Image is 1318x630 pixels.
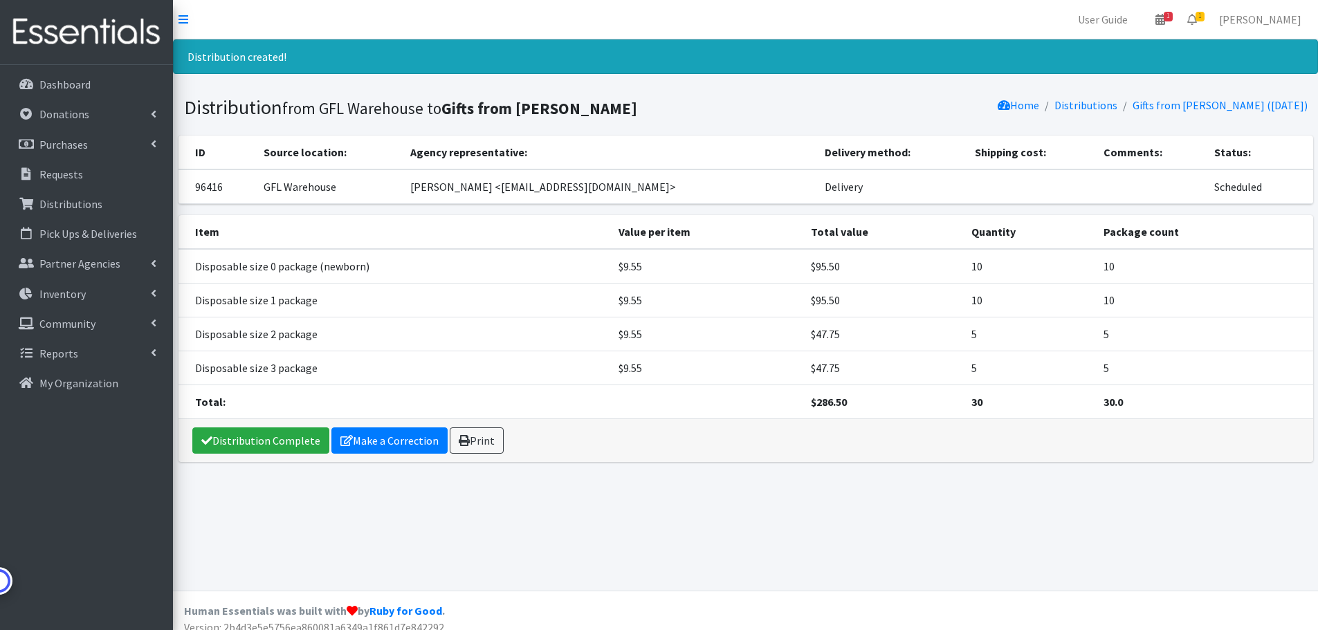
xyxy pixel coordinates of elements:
[6,250,167,277] a: Partner Agencies
[331,427,448,454] a: Make a Correction
[39,317,95,331] p: Community
[39,77,91,91] p: Dashboard
[1196,12,1205,21] span: 1
[402,136,816,169] th: Agency representative:
[1095,215,1313,249] th: Package count
[803,351,963,385] td: $47.75
[971,395,982,409] strong: 30
[39,107,89,121] p: Donations
[369,604,442,618] a: Ruby for Good
[39,167,83,181] p: Requests
[39,376,118,390] p: My Organization
[184,95,741,120] h1: Distribution
[1095,249,1313,284] td: 10
[179,317,611,351] td: Disposable size 2 package
[1144,6,1176,33] a: 1
[39,138,88,151] p: Purchases
[963,249,1095,284] td: 10
[179,249,611,284] td: Disposable size 0 package (newborn)
[6,340,167,367] a: Reports
[6,71,167,98] a: Dashboard
[1104,395,1123,409] strong: 30.0
[803,215,963,249] th: Total value
[6,220,167,248] a: Pick Ups & Deliveries
[816,169,967,204] td: Delivery
[282,98,637,118] small: from GFL Warehouse to
[255,169,401,204] td: GFL Warehouse
[39,287,86,301] p: Inventory
[1095,136,1206,169] th: Comments:
[6,160,167,188] a: Requests
[192,427,329,454] a: Distribution Complete
[1054,98,1117,112] a: Distributions
[1095,317,1313,351] td: 5
[6,131,167,158] a: Purchases
[6,310,167,337] a: Community
[803,283,963,317] td: $95.50
[6,190,167,218] a: Distributions
[179,283,611,317] td: Disposable size 1 package
[1133,98,1308,112] a: Gifts from [PERSON_NAME] ([DATE])
[1206,169,1312,204] td: Scheduled
[967,136,1095,169] th: Shipping cost:
[816,136,967,169] th: Delivery method:
[610,351,803,385] td: $9.55
[1095,283,1313,317] td: 10
[6,100,167,128] a: Donations
[963,317,1095,351] td: 5
[179,169,256,204] td: 96416
[184,604,445,618] strong: Human Essentials was built with by .
[610,249,803,284] td: $9.55
[179,215,611,249] th: Item
[195,395,226,409] strong: Total:
[1095,351,1313,385] td: 5
[1206,136,1312,169] th: Status:
[6,9,167,55] img: HumanEssentials
[402,169,816,204] td: [PERSON_NAME] <[EMAIL_ADDRESS][DOMAIN_NAME]>
[1176,6,1208,33] a: 1
[6,280,167,308] a: Inventory
[39,197,102,211] p: Distributions
[173,39,1318,74] div: Distribution created!
[1067,6,1139,33] a: User Guide
[441,98,637,118] b: Gifts from [PERSON_NAME]
[255,136,401,169] th: Source location:
[6,369,167,397] a: My Organization
[998,98,1039,112] a: Home
[803,249,963,284] td: $95.50
[39,346,78,360] p: Reports
[39,227,137,241] p: Pick Ups & Deliveries
[610,215,803,249] th: Value per item
[1208,6,1312,33] a: [PERSON_NAME]
[803,317,963,351] td: $47.75
[963,215,1095,249] th: Quantity
[963,283,1095,317] td: 10
[179,136,256,169] th: ID
[963,351,1095,385] td: 5
[1164,12,1173,21] span: 1
[179,351,611,385] td: Disposable size 3 package
[610,283,803,317] td: $9.55
[450,427,504,454] a: Print
[610,317,803,351] td: $9.55
[811,395,847,409] strong: $286.50
[39,257,120,270] p: Partner Agencies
